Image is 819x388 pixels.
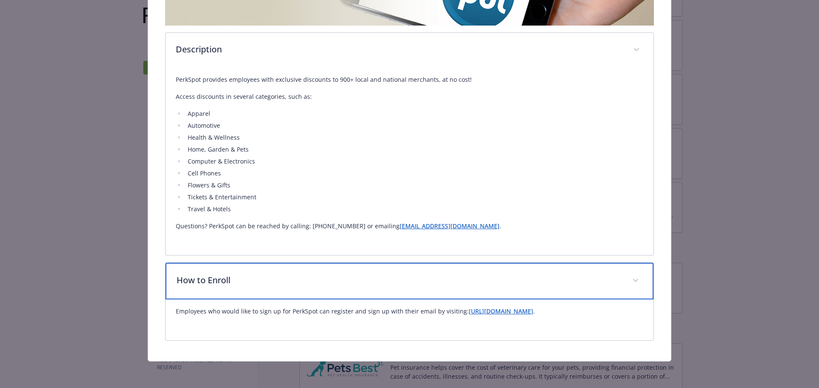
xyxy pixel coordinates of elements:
li: Flowers & Gifts [185,180,644,190]
p: How to Enroll [177,274,622,287]
p: Access discounts in several categories, such as: [176,92,644,102]
li: Automotive [185,121,644,131]
li: Home, Garden & Pets [185,144,644,155]
div: Description [166,33,654,68]
li: Computer & Electronics [185,156,644,167]
li: Cell Phones [185,168,644,178]
div: How to Enroll [166,299,654,340]
li: Tickets & Entertainment [185,192,644,202]
p: PerkSpot provides employees with exclusive discounts to 900+ local and national merchants, at no ... [176,75,644,85]
p: Employees who would like to sign up for PerkSpot can register and sign up with their email by vis... [176,306,644,316]
div: Description [166,68,654,255]
p: Description [176,43,623,56]
div: How to Enroll [166,263,654,299]
li: Health & Wellness [185,132,644,143]
p: Questions? PerkSpot can be reached by calling: [PHONE_NUMBER] or emailing . [176,221,644,231]
li: Travel & Hotels [185,204,644,214]
li: Apparel [185,109,644,119]
a: [EMAIL_ADDRESS][DOMAIN_NAME] [400,222,500,230]
a: [URL][DOMAIN_NAME] [469,307,533,315]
